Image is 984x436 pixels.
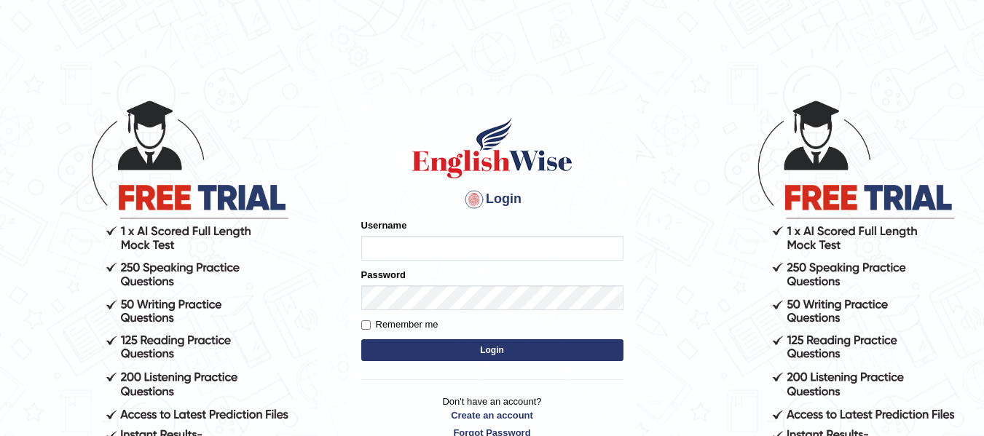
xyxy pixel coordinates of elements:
label: Password [361,268,406,282]
input: Remember me [361,320,371,330]
label: Remember me [361,317,438,332]
a: Create an account [361,408,623,422]
button: Login [361,339,623,361]
h4: Login [361,188,623,211]
img: Logo of English Wise sign in for intelligent practice with AI [409,115,575,181]
label: Username [361,218,407,232]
